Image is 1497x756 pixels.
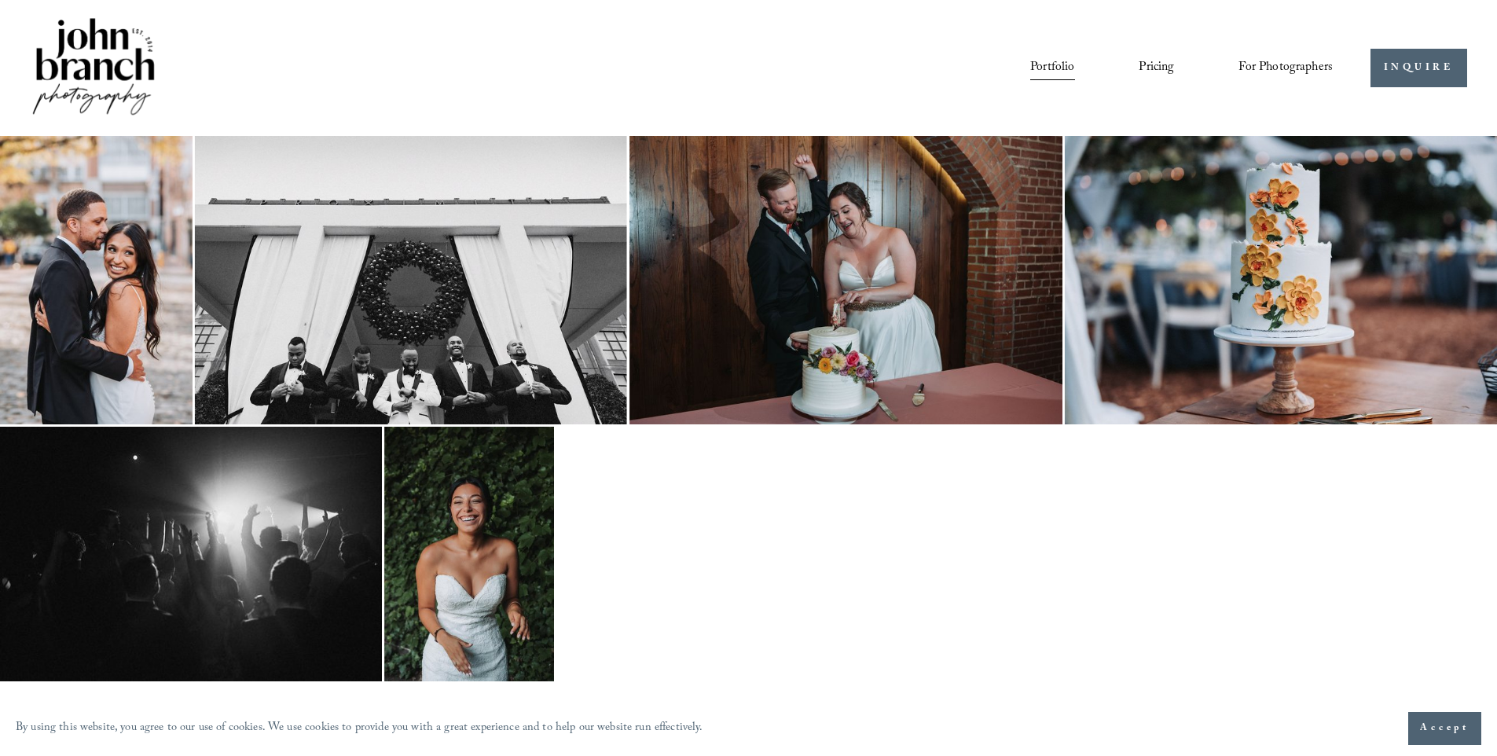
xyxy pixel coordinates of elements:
[1370,49,1467,87] a: INQUIRE
[384,427,554,681] img: Smiling bride in strapless white dress with green leafy background.
[195,136,627,424] img: Group of men in tuxedos standing under a large wreath on a building's entrance.
[16,717,703,740] p: By using this website, you agree to our use of cookies. We use cookies to provide you with a grea...
[1030,54,1074,81] a: Portfolio
[1238,56,1333,80] span: For Photographers
[1408,712,1481,745] button: Accept
[629,136,1062,424] img: A couple is playfully cutting their wedding cake. The bride is wearing a white strapless gown, an...
[1139,54,1174,81] a: Pricing
[30,15,157,121] img: John Branch IV Photography
[1238,54,1333,81] a: folder dropdown
[1420,721,1469,736] span: Accept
